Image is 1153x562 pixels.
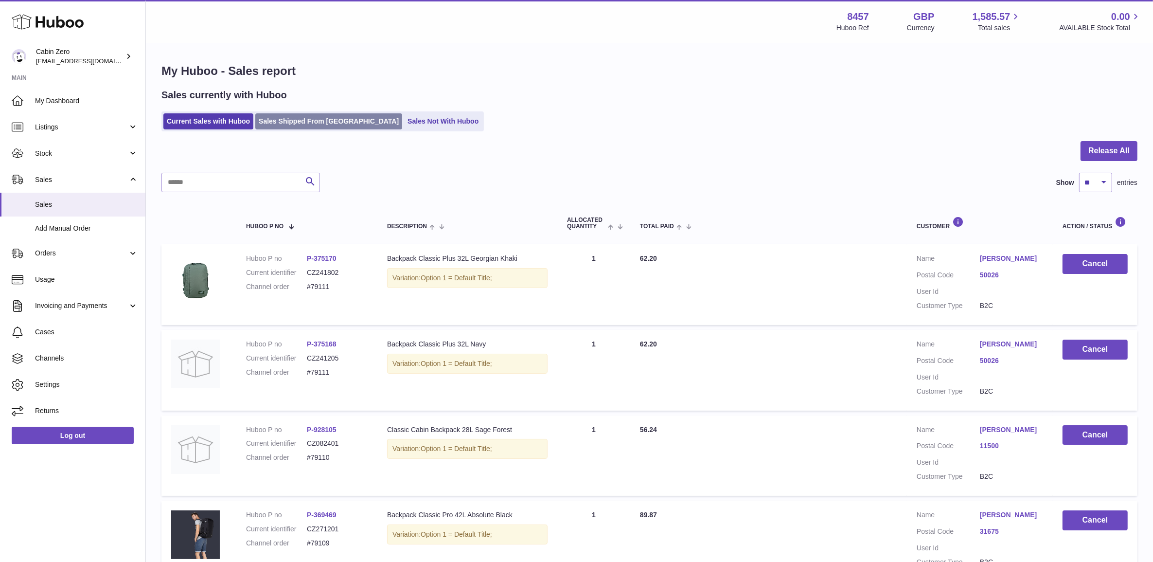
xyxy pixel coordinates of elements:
[640,254,657,262] span: 62.20
[161,89,287,102] h2: Sales currently with Huboo
[246,268,307,277] dt: Current identifier
[171,340,220,388] img: no-photo.jpg
[917,217,1043,230] div: Customer
[980,301,1043,310] dd: B2C
[917,356,980,368] dt: Postal Code
[163,113,253,129] a: Current Sales with Huboo
[12,49,26,64] img: internalAdmin-8457@internal.huboo.com
[36,47,124,66] div: Cabin Zero
[917,254,980,266] dt: Name
[307,268,368,277] dd: CZ241802
[973,10,1011,23] span: 1,585.57
[567,217,605,230] span: ALLOCATED Quantity
[307,282,368,291] dd: #79111
[307,525,368,534] dd: CZ271201
[836,23,869,33] div: Huboo Ref
[980,340,1043,349] a: [PERSON_NAME]
[387,223,427,230] span: Description
[917,527,980,539] dt: Postal Code
[171,425,220,474] img: no-photo.jpg
[1063,510,1128,530] button: Cancel
[35,380,138,389] span: Settings
[917,373,980,382] dt: User Id
[917,301,980,310] dt: Customer Type
[387,510,548,520] div: Backpack Classic Pro 42L Absolute Black
[307,368,368,377] dd: #79111
[421,360,492,367] span: Option 1 = Default Title;
[421,445,492,453] span: Option 1 = Default Title;
[1059,23,1141,33] span: AVAILABLE Stock Total
[246,340,307,349] dt: Huboo P no
[1111,10,1130,23] span: 0.00
[35,224,138,233] span: Add Manual Order
[1063,425,1128,445] button: Cancel
[307,439,368,448] dd: CZ082401
[35,200,138,209] span: Sales
[35,175,128,184] span: Sales
[917,510,980,522] dt: Name
[387,425,548,435] div: Classic Cabin Backpack 28L Sage Forest
[917,544,980,553] dt: User Id
[978,23,1021,33] span: Total sales
[421,274,492,282] span: Option 1 = Default Title;
[246,453,307,462] dt: Channel order
[913,10,934,23] strong: GBP
[1117,178,1137,187] span: entries
[557,416,630,496] td: 1
[980,441,1043,451] a: 11500
[307,426,337,434] a: P-928105
[246,354,307,363] dt: Current identifier
[640,340,657,348] span: 62.20
[35,406,138,416] span: Returns
[387,254,548,263] div: Backpack Classic Plus 32L Georgian Khaki
[1056,178,1074,187] label: Show
[35,327,138,337] span: Cases
[917,425,980,437] dt: Name
[387,525,548,544] div: Variation:
[1063,217,1128,230] div: Action / Status
[246,223,284,230] span: Huboo P no
[171,254,220,303] img: cabinzero-classic-plus-georgian-khaki8.jpg
[980,472,1043,481] dd: B2C
[980,527,1043,536] a: 31675
[307,354,368,363] dd: CZ241205
[917,387,980,396] dt: Customer Type
[246,525,307,534] dt: Current identifier
[246,368,307,377] dt: Channel order
[1063,254,1128,274] button: Cancel
[557,244,630,325] td: 1
[1081,141,1137,161] button: Release All
[917,271,980,282] dt: Postal Code
[36,57,143,65] span: [EMAIL_ADDRESS][DOMAIN_NAME]
[246,282,307,291] dt: Channel order
[307,511,337,519] a: P-369469
[980,254,1043,263] a: [PERSON_NAME]
[980,271,1043,280] a: 50026
[640,511,657,519] span: 89.87
[917,472,980,481] dt: Customer Type
[907,23,935,33] div: Currency
[35,275,138,284] span: Usage
[557,330,630,411] td: 1
[12,427,134,444] a: Log out
[387,439,548,459] div: Variation:
[161,63,1137,79] h1: My Huboo - Sales report
[255,113,402,129] a: Sales Shipped From [GEOGRAPHIC_DATA]
[307,340,337,348] a: P-375168
[35,301,128,310] span: Invoicing and Payments
[35,149,128,158] span: Stock
[980,510,1043,520] a: [PERSON_NAME]
[847,10,869,23] strong: 8457
[640,426,657,434] span: 56.24
[307,254,337,262] a: P-375170
[246,254,307,263] dt: Huboo P no
[1063,340,1128,360] button: Cancel
[980,356,1043,365] a: 50026
[307,453,368,462] dd: #79110
[307,539,368,548] dd: #79109
[421,530,492,538] span: Option 1 = Default Title;
[387,354,548,374] div: Variation:
[35,96,138,106] span: My Dashboard
[917,340,980,351] dt: Name
[980,387,1043,396] dd: B2C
